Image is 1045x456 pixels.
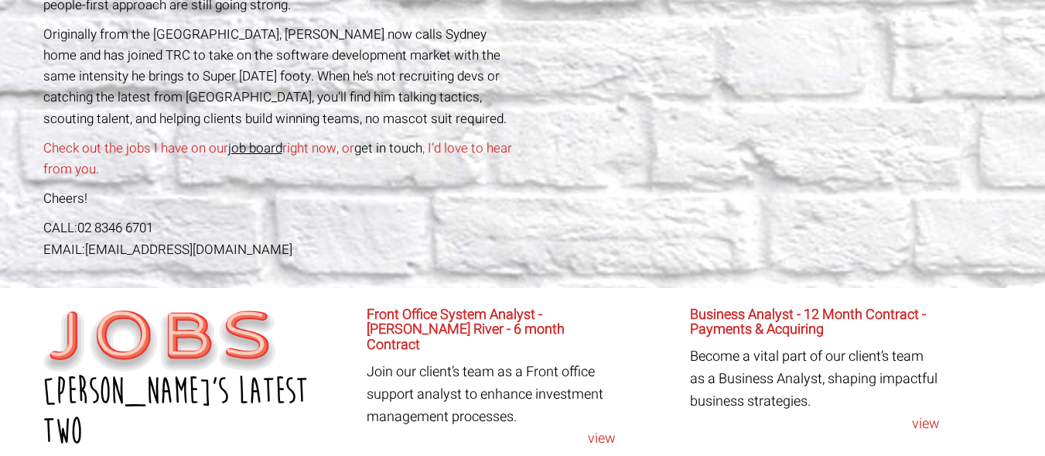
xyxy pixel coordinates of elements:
a: [EMAIL_ADDRESS][DOMAIN_NAME] [85,240,292,259]
a: view [690,413,940,436]
h6: Business Analyst - 12 Month Contract - Payments & Acquiring [690,307,940,338]
article: Join our client’s team as a Front office support analyst to enhance investment management processes. [367,307,616,451]
p: Cheers! [43,188,517,209]
a: 02 8346 6701 [77,218,153,238]
article: Become a vital part of our client’s team as a Business Analyst, shaping impactful business strate... [690,307,940,436]
a: job board [228,139,282,158]
a: get in touch [354,139,422,158]
div: CALL: [43,218,517,238]
p: Originally from the [GEOGRAPHIC_DATA], [PERSON_NAME] now calls Sydney home and has joined TRC to ... [43,24,517,129]
div: EMAIL: [43,239,517,260]
img: Jobs [43,310,275,372]
h2: [PERSON_NAME]’s latest two [43,372,355,452]
p: Check out the jobs I have on our right now, or , I’d love to hear from you. [43,138,517,180]
a: view [367,428,616,451]
h6: Front Office System Analyst - [PERSON_NAME] River - 6 month Contract [367,307,616,353]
